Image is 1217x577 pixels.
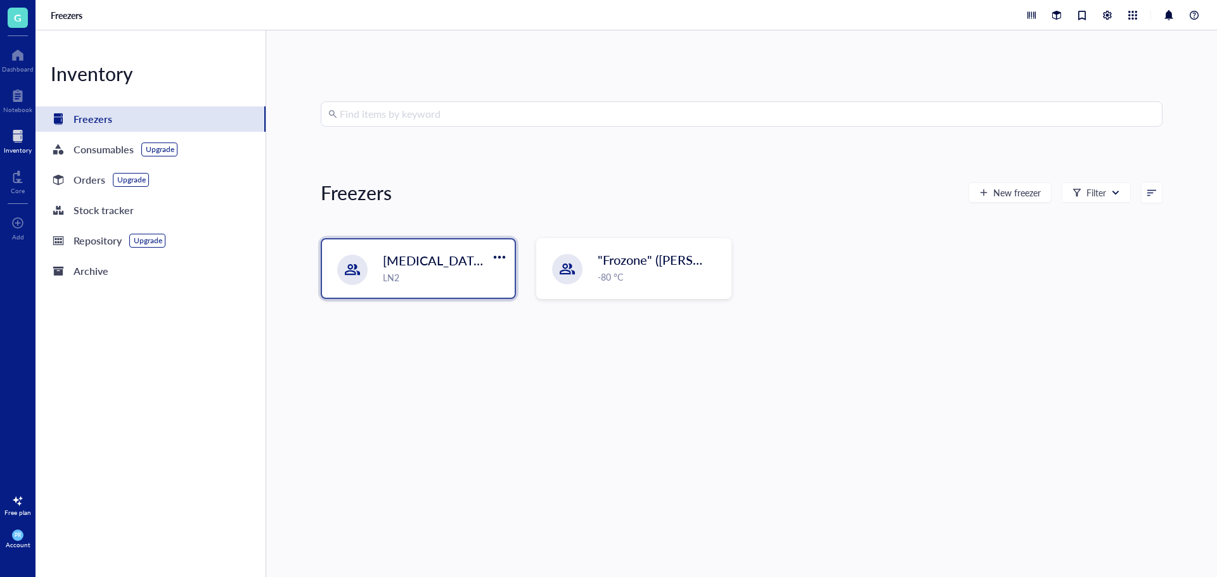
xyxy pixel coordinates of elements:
[35,137,266,162] a: ConsumablesUpgrade
[117,175,146,185] div: Upgrade
[598,270,723,284] div: -80 °C
[4,146,32,154] div: Inventory
[35,61,266,86] div: Inventory
[3,106,32,113] div: Notebook
[1086,186,1106,200] div: Filter
[74,262,108,280] div: Archive
[35,106,266,132] a: Freezers
[35,198,266,223] a: Stock tracker
[134,236,162,246] div: Upgrade
[11,187,25,194] div: Core
[74,110,112,128] div: Freezers
[35,228,266,253] a: RepositoryUpgrade
[12,233,24,241] div: Add
[15,532,21,538] span: PR
[6,541,30,548] div: Account
[4,126,32,154] a: Inventory
[321,180,392,205] div: Freezers
[3,86,32,113] a: Notebook
[598,251,870,269] span: "Frozone" ([PERSON_NAME]/[PERSON_NAME])
[11,167,25,194] a: Core
[969,182,1052,203] button: New freezer
[2,65,34,73] div: Dashboard
[35,167,266,193] a: OrdersUpgrade
[2,45,34,73] a: Dashboard
[74,232,122,250] div: Repository
[74,201,134,219] div: Stock tracker
[35,258,266,284] a: Archive
[14,10,22,25] span: G
[74,141,134,158] div: Consumables
[383,251,750,269] span: [MEDICAL_DATA] Storage ([PERSON_NAME]/[PERSON_NAME])
[4,509,31,516] div: Free plan
[993,187,1041,198] span: New freezer
[51,10,85,21] a: Freezers
[146,144,174,155] div: Upgrade
[383,270,507,284] div: LN2
[74,171,105,189] div: Orders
